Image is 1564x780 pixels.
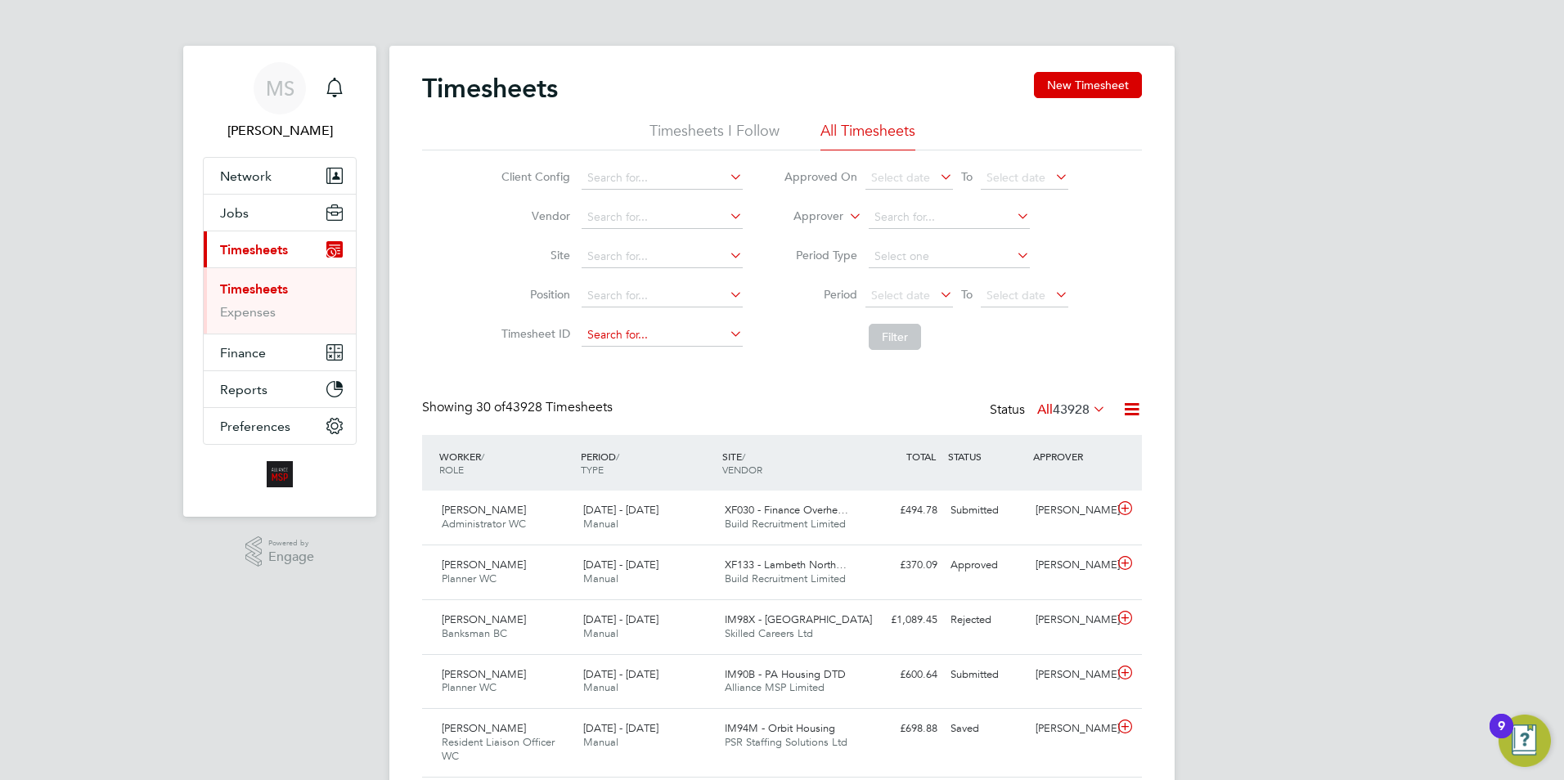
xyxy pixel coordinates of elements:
[582,285,743,307] input: Search for...
[497,169,570,184] label: Client Config
[725,680,825,694] span: Alliance MSP Limited
[439,463,464,476] span: ROLE
[442,626,507,640] span: Banksman BC
[203,121,357,141] span: Michael Stone
[1029,607,1114,634] div: [PERSON_NAME]
[476,399,613,415] span: 43928 Timesheets
[1029,497,1114,524] div: [PERSON_NAME]
[442,612,526,626] span: [PERSON_NAME]
[203,62,357,141] a: MS[PERSON_NAME]
[820,121,915,150] li: All Timesheets
[859,661,944,688] div: £600.64
[583,735,618,749] span: Manual
[1498,726,1505,747] div: 9
[497,326,570,341] label: Timesheet ID
[1029,715,1114,742] div: [PERSON_NAME]
[442,517,526,531] span: Administrator WC
[1034,72,1142,98] button: New Timesheet
[183,46,376,517] nav: Main navigation
[268,536,314,550] span: Powered by
[616,450,619,463] span: /
[725,612,872,626] span: IM98X - [GEOGRAPHIC_DATA]
[583,721,658,735] span: [DATE] - [DATE]
[481,450,484,463] span: /
[435,442,577,484] div: WORKER
[220,168,272,184] span: Network
[204,371,356,407] button: Reports
[442,735,555,763] span: Resident Liaison Officer WC
[1029,442,1114,471] div: APPROVER
[1029,552,1114,579] div: [PERSON_NAME]
[725,503,848,517] span: XF030 - Finance Overhe…
[859,607,944,634] div: £1,089.45
[986,288,1045,303] span: Select date
[268,550,314,564] span: Engage
[1037,401,1106,418] label: All
[725,626,813,640] span: Skilled Careers Ltd
[725,517,846,531] span: Build Recruitment Limited
[869,206,1030,229] input: Search for...
[871,288,930,303] span: Select date
[990,399,1109,422] div: Status
[204,267,356,334] div: Timesheets
[944,661,1029,688] div: Submitted
[442,667,526,681] span: [PERSON_NAME]
[245,536,315,567] a: Powered byEngage
[583,680,618,694] span: Manual
[581,463,604,476] span: TYPE
[869,245,1030,268] input: Select one
[944,552,1029,579] div: Approved
[266,78,294,99] span: MS
[725,667,846,681] span: IM90B - PA Housing DTD
[784,248,857,262] label: Period Type
[859,552,944,579] div: £370.09
[204,195,356,231] button: Jobs
[220,382,267,397] span: Reports
[422,72,558,105] h2: Timesheets
[583,626,618,640] span: Manual
[869,324,921,350] button: Filter
[497,248,570,262] label: Site
[722,463,762,476] span: VENDOR
[871,170,930,185] span: Select date
[725,721,835,735] span: IM94M - Orbit Housing
[944,607,1029,634] div: Rejected
[442,721,526,735] span: [PERSON_NAME]
[204,408,356,444] button: Preferences
[220,419,290,434] span: Preferences
[220,205,249,221] span: Jobs
[725,558,847,572] span: XF133 - Lambeth North…
[944,715,1029,742] div: Saved
[742,450,745,463] span: /
[725,735,847,749] span: PSR Staffing Solutions Ltd
[583,572,618,585] span: Manual
[583,667,658,681] span: [DATE] - [DATE]
[649,121,780,150] li: Timesheets I Follow
[1499,715,1551,767] button: Open Resource Center, 9 new notifications
[718,442,860,484] div: SITE
[725,572,846,585] span: Build Recruitment Limited
[497,208,570,223] label: Vendor
[442,572,497,585] span: Planner WC
[583,503,658,517] span: [DATE] - [DATE]
[582,245,743,268] input: Search for...
[1053,401,1090,418] span: 43928
[784,287,857,302] label: Period
[906,450,936,463] span: TOTAL
[1029,661,1114,688] div: [PERSON_NAME]
[442,680,497,694] span: Planner WC
[220,242,288,258] span: Timesheets
[220,304,276,320] a: Expenses
[859,497,944,524] div: £494.78
[582,324,743,347] input: Search for...
[583,517,618,531] span: Manual
[583,612,658,626] span: [DATE] - [DATE]
[204,158,356,194] button: Network
[784,169,857,184] label: Approved On
[476,399,506,415] span: 30 of
[497,287,570,302] label: Position
[859,715,944,742] div: £698.88
[944,442,1029,471] div: STATUS
[582,167,743,190] input: Search for...
[956,284,978,305] span: To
